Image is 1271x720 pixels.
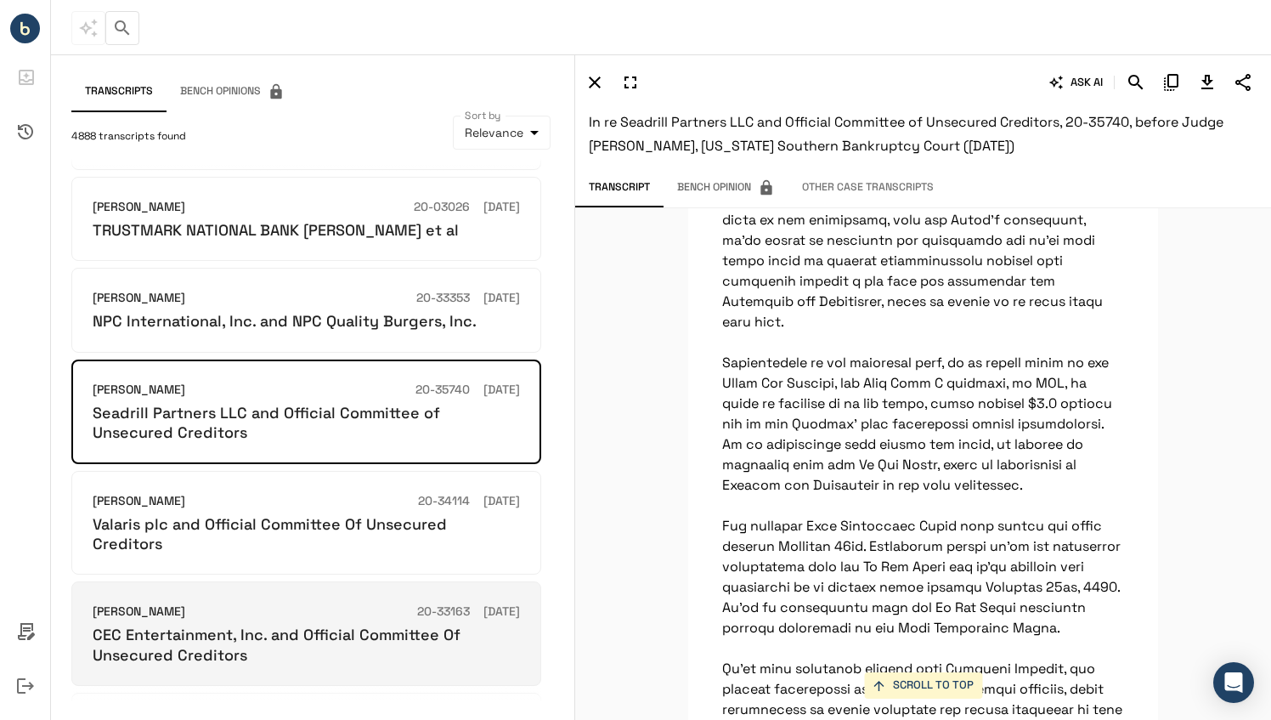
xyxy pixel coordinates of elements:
div: Open Intercom Messenger [1213,662,1254,703]
h6: 20-03026 [414,198,470,217]
h6: CEC Entertainment, Inc. and Official Committee Of Unsecured Creditors [93,625,520,665]
h6: 20-34114 [418,492,470,511]
button: Search [1121,68,1150,97]
h6: Valaris plc and Official Committee Of Unsecured Creditors [93,514,520,554]
h6: [DATE] [483,603,520,621]
span: Bench Opinion [677,179,775,196]
h6: [PERSON_NAME] [93,289,185,308]
span: This feature has been disabled by your account admin. [167,71,298,112]
h6: [PERSON_NAME] [93,198,185,217]
span: Bench Opinions [180,83,285,100]
h6: 20-35740 [415,381,470,400]
span: This feature has been disabled by your account admin. [664,172,788,204]
h6: 20-33163 [417,603,470,621]
h6: 20-33353 [416,289,470,308]
button: Copy Citation [1157,68,1186,97]
button: Other Case Transcripts [788,172,947,204]
h6: [PERSON_NAME] [93,492,185,511]
span: 4888 transcripts found [71,128,186,145]
span: In re Seadrill Partners LLC and Official Committee of Unsecured Creditors, 20-35740, before Judge... [589,113,1223,155]
button: Transcript [575,172,664,204]
h6: Seadrill Partners LLC and Official Committee of Unsecured Creditors [93,403,520,443]
h6: [DATE] [483,492,520,511]
h6: [PERSON_NAME] [93,381,185,400]
h6: NPC International, Inc. and NPC Quality Burgers, Inc. [93,311,477,331]
h6: [DATE] [483,381,520,400]
button: Share Transcript [1229,68,1257,97]
h6: [DATE] [483,198,520,217]
button: SCROLL TO TOP [864,672,982,699]
h6: TRUSTMARK NATIONAL BANK [PERSON_NAME] et al [93,220,459,240]
button: ASK AI [1046,68,1107,97]
span: This feature has been disabled by your account admin. [71,11,105,45]
button: Transcripts [71,71,167,112]
label: Sort by [465,108,501,122]
div: Relevance [453,116,551,150]
button: Download Transcript [1193,68,1222,97]
h6: [PERSON_NAME] [93,603,185,621]
h6: [DATE] [483,289,520,308]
